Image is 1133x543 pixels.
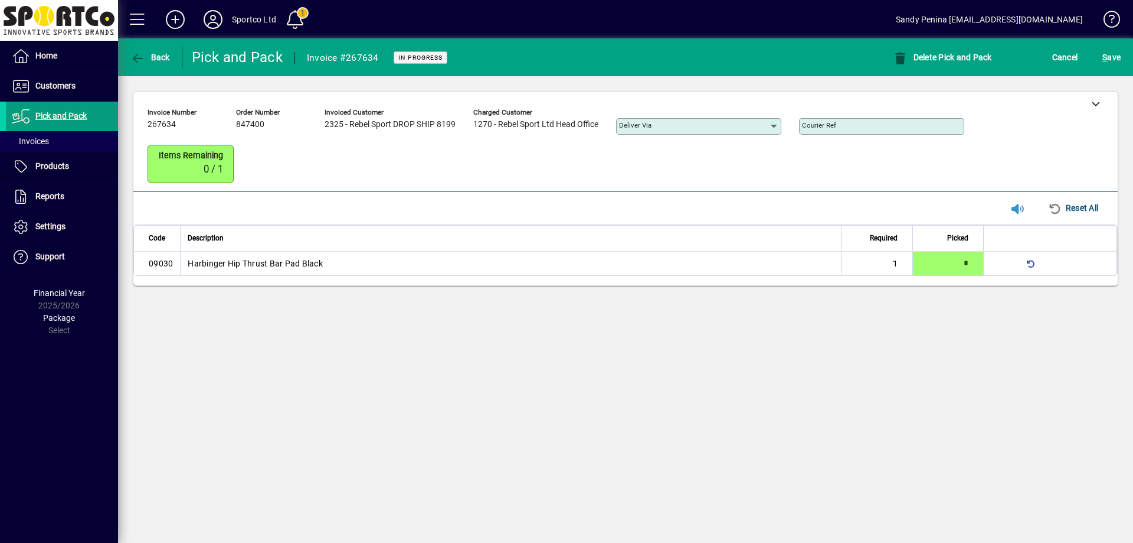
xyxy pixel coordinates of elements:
[188,232,224,245] span: Description
[35,191,64,201] span: Reports
[152,151,223,160] span: Items remaining
[6,71,118,101] a: Customers
[148,120,176,129] span: 267634
[1102,48,1121,67] span: ave
[134,252,180,275] td: 09030
[307,48,379,67] div: Invoice #267634
[43,313,75,323] span: Package
[870,232,898,245] span: Required
[1049,47,1081,68] button: Cancel
[130,53,170,62] span: Back
[6,152,118,181] a: Products
[6,242,118,272] a: Support
[192,48,283,67] div: Pick and Pack
[893,53,992,62] span: Delete Pick and Pack
[35,51,57,60] span: Home
[204,164,223,175] span: 0 / 1
[802,121,836,129] mat-label: Courier Ref
[127,47,173,68] button: Back
[194,9,232,30] button: Profile
[473,120,598,129] span: 1270 - Rebel Sport Ltd Head Office
[398,54,443,61] span: In Progress
[156,9,194,30] button: Add
[12,136,49,146] span: Invoices
[180,252,841,275] td: Harbinger Hip Thrust Bar Pad Black
[947,232,968,245] span: Picked
[35,81,76,90] span: Customers
[325,120,456,129] span: 2325 - Rebel Sport DROP SHIP 8199
[1099,47,1124,68] button: Save
[35,252,65,261] span: Support
[1052,48,1078,67] span: Cancel
[149,232,165,245] span: Code
[896,10,1083,29] div: Sandy Penina [EMAIL_ADDRESS][DOMAIN_NAME]
[890,47,995,68] button: Delete Pick and Pack
[34,288,85,298] span: Financial Year
[1048,199,1098,217] span: Reset All
[118,47,183,68] app-page-header-button: Back
[6,212,118,242] a: Settings
[6,182,118,212] a: Reports
[6,131,118,151] a: Invoices
[236,120,264,129] span: 847400
[35,161,69,171] span: Products
[6,41,118,71] a: Home
[619,121,651,129] mat-label: Deliver via
[1102,53,1107,62] span: S
[1095,2,1118,41] a: Knowledge Base
[35,111,87,121] span: Pick and Pack
[35,222,66,231] span: Settings
[841,252,912,275] td: 1
[1043,197,1103,219] button: Reset All
[232,10,276,29] div: Sportco Ltd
